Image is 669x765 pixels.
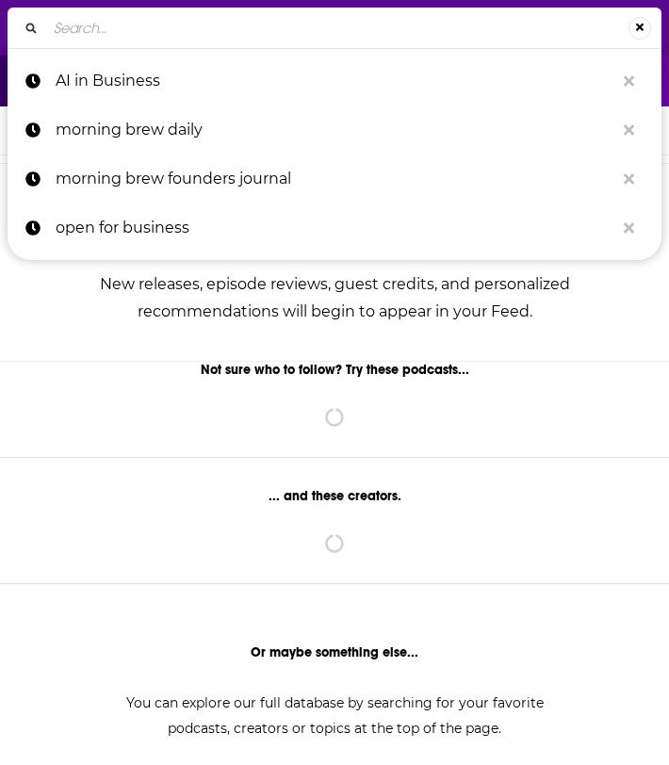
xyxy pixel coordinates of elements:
[46,270,623,325] div: New releases, episode reviews, guest credits, and personalized recommendations will begin to appe...
[8,57,661,106] a: AI in Business
[103,691,566,741] div: You can explore our full database by searching for your favorite podcasts, creators or topics at ...
[8,203,661,252] a: open for business
[46,13,628,43] input: Search...
[56,203,614,252] p: open for business
[8,106,661,155] a: morning brew daily
[56,155,614,203] p: morning brew founders journal
[56,57,614,106] p: AI in Business
[8,8,661,48] div: Search...
[8,155,661,203] a: morning brew founders journal
[56,106,614,155] p: morning brew daily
